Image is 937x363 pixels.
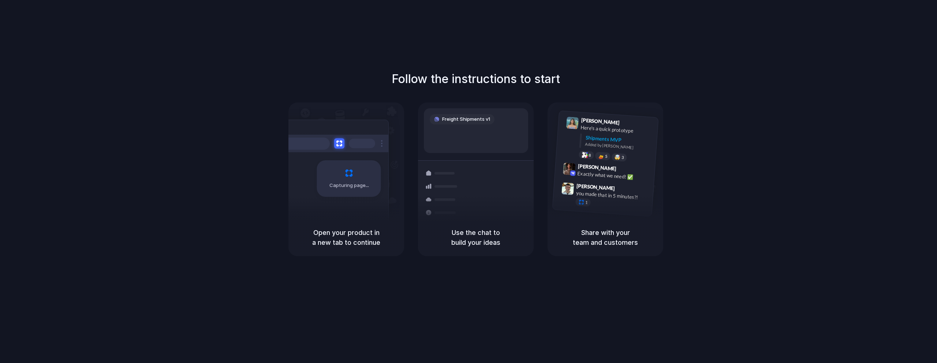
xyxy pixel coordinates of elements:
[622,120,637,128] span: 9:41 AM
[581,124,654,136] div: Here's a quick prototype
[329,182,370,189] span: Capturing page
[617,186,632,194] span: 9:47 AM
[297,228,395,247] h5: Open your product in a new tab to continue
[585,141,652,152] div: Added by [PERSON_NAME]
[427,228,525,247] h5: Use the chat to build your ideas
[581,116,620,127] span: [PERSON_NAME]
[442,116,490,123] span: Freight Shipments v1
[615,155,621,160] div: 🤯
[589,153,591,157] span: 8
[605,154,608,158] span: 5
[585,201,588,205] span: 1
[392,70,560,88] h1: Follow the instructions to start
[621,156,624,160] span: 3
[577,170,650,182] div: Exactly what we need! ✅
[576,182,615,192] span: [PERSON_NAME]
[576,190,649,202] div: you made that in 5 minutes?!
[619,166,634,175] span: 9:42 AM
[578,162,616,173] span: [PERSON_NAME]
[556,228,654,247] h5: Share with your team and customers
[585,134,653,146] div: Shipments MVP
